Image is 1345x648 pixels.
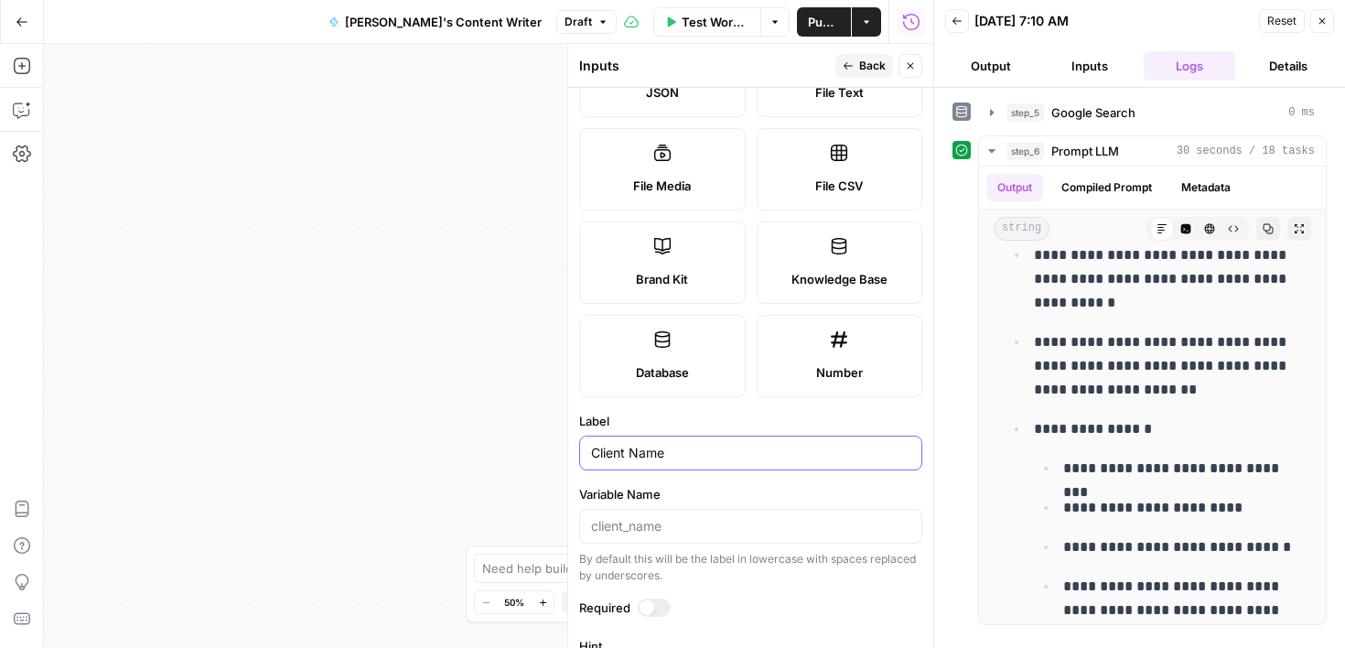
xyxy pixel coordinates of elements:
[1051,142,1119,160] span: Prompt LLM
[1044,51,1135,81] button: Inputs
[986,174,1043,201] button: Output
[636,270,688,288] span: Brand Kit
[791,270,888,288] span: Knowledge Base
[579,551,922,584] div: By default this will be the label in lowercase with spaces replaced by underscores.
[633,177,691,195] span: File Media
[815,83,864,102] span: File Text
[556,10,617,34] button: Draft
[816,363,863,382] span: Number
[835,54,893,78] button: Back
[1177,143,1315,159] span: 30 seconds / 18 tasks
[1144,51,1235,81] button: Logs
[504,595,524,610] span: 50%
[579,485,922,503] label: Variable Name
[591,517,910,535] input: client_name
[979,98,1326,127] button: 0 ms
[565,14,592,30] span: Draft
[979,136,1326,166] button: 30 seconds / 18 tasks
[579,57,830,75] div: Inputs
[1006,142,1044,160] span: step_6
[653,7,760,37] button: Test Workflow
[797,7,851,37] button: Publish
[1050,174,1163,201] button: Compiled Prompt
[979,167,1326,624] div: 30 seconds / 18 tasks
[579,599,922,617] label: Required
[1267,13,1297,29] span: Reset
[317,7,553,37] button: [PERSON_NAME]'s Content Writer
[815,177,863,195] span: File CSV
[1051,103,1135,122] span: Google Search
[1243,51,1334,81] button: Details
[859,58,886,74] span: Back
[591,444,910,462] input: Input Label
[1259,9,1305,33] button: Reset
[808,13,840,31] span: Publish
[1170,174,1242,201] button: Metadata
[945,51,1037,81] button: Output
[1006,103,1044,122] span: step_5
[1288,104,1315,121] span: 0 ms
[579,412,922,430] label: Label
[682,13,749,31] span: Test Workflow
[646,83,679,102] span: JSON
[345,13,542,31] span: [PERSON_NAME]'s Content Writer
[636,363,689,382] span: Database
[994,217,1049,241] span: string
